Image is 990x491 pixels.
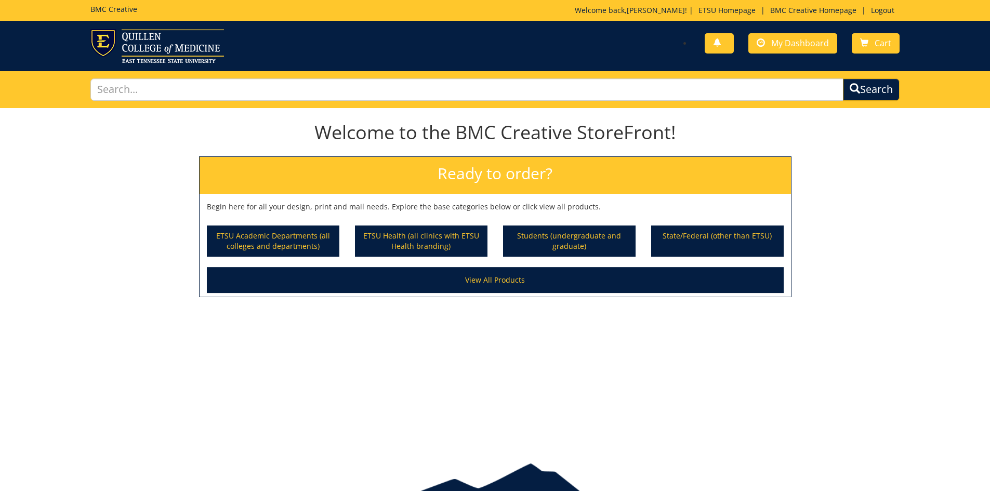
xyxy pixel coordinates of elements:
img: ETSU logo [90,29,224,63]
a: [PERSON_NAME] [627,5,685,15]
a: BMC Creative Homepage [765,5,862,15]
h5: BMC Creative [90,5,137,13]
a: ETSU Homepage [693,5,761,15]
a: Logout [866,5,900,15]
h2: Ready to order? [200,157,791,194]
button: Search [843,78,900,101]
a: Students (undergraduate and graduate) [504,227,635,256]
a: State/Federal (other than ETSU) [652,227,783,256]
span: Cart [875,37,891,49]
a: Cart [852,33,900,54]
a: ETSU Academic Departments (all colleges and departments) [208,227,338,256]
span: My Dashboard [771,37,829,49]
p: Welcome back, ! | | | [575,5,900,16]
p: Begin here for all your design, print and mail needs. Explore the base categories below or click ... [207,202,784,212]
a: View All Products [207,267,784,293]
a: ETSU Health (all clinics with ETSU Health branding) [356,227,486,256]
h1: Welcome to the BMC Creative StoreFront! [199,122,791,143]
input: Search... [90,78,844,101]
a: My Dashboard [748,33,837,54]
